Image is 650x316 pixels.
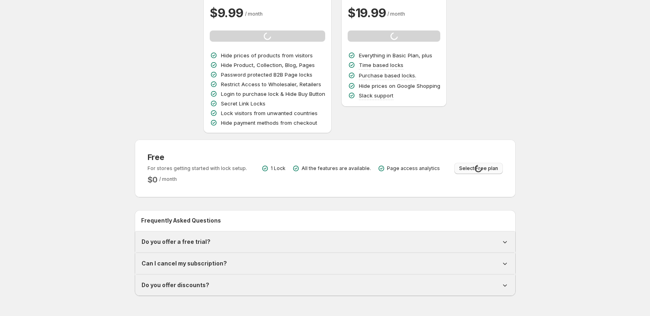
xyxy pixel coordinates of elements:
[148,175,158,184] h2: $ 0
[221,80,321,88] p: Restrict Access to Wholesaler, Retailers
[221,61,315,69] p: Hide Product, Collection, Blog, Pages
[210,5,243,21] h2: $ 9.99
[221,51,313,59] p: Hide prices of products from visitors
[142,238,211,246] h1: Do you offer a free trial?
[245,11,263,17] span: / month
[348,5,386,21] h2: $ 19.99
[359,91,393,99] p: Slack support
[221,119,317,127] p: Hide payment methods from checkout
[271,165,286,172] p: 1 Lock
[359,71,416,79] p: Purchase based locks.
[221,90,325,98] p: Login to purchase lock & Hide Buy Button
[142,281,209,289] h1: Do you offer discounts?
[359,82,440,90] p: Hide prices on Google Shopping
[387,11,405,17] span: / month
[359,51,432,59] p: Everything in Basic Plan, plus
[387,165,440,172] p: Page access analytics
[221,99,265,107] p: Secret Link Locks
[302,165,371,172] p: All the features are available.
[221,71,312,79] p: Password protected B2B Page locks
[221,109,318,117] p: Lock visitors from unwanted countries
[142,259,227,267] h1: Can I cancel my subscription?
[359,61,403,69] p: Time based locks
[141,217,509,225] h2: Frequently Asked Questions
[148,152,247,162] h3: Free
[148,165,247,172] p: For stores getting started with lock setup.
[159,176,177,182] span: / month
